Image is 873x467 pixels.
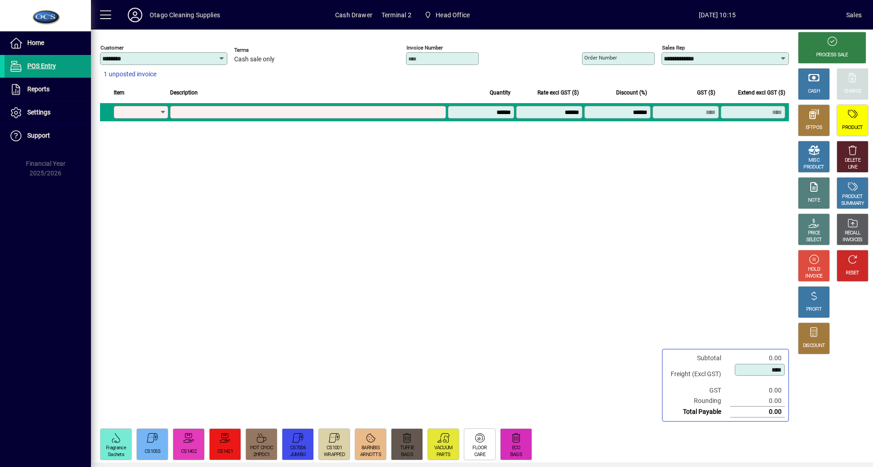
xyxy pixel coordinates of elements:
[5,78,91,101] a: Reports
[842,124,863,131] div: PRODUCT
[27,39,44,46] span: Home
[666,396,730,407] td: Rounding
[361,445,380,452] div: 8ARNBIS
[360,452,381,458] div: ARNOTTS
[106,445,126,452] div: Fragrance
[290,452,306,458] div: JUMBO
[472,445,487,452] div: FLOOR
[803,343,825,349] div: DISCOUNT
[326,445,342,452] div: CS1001
[806,237,822,243] div: SELECT
[738,88,785,98] span: Extend excl GST ($)
[666,407,730,417] td: Total Payable
[253,452,270,458] div: 2HPDC1
[234,47,289,53] span: Terms
[666,385,730,396] td: GST
[5,32,91,55] a: Home
[616,88,647,98] span: Discount (%)
[217,448,233,455] div: CS1421
[730,396,785,407] td: 0.00
[808,157,819,164] div: MISC
[406,45,443,51] mat-label: Invoice number
[381,8,411,22] span: Terminal 2
[250,445,273,452] div: HOT CHOC
[843,237,862,243] div: INVOICES
[730,385,785,396] td: 0.00
[234,56,275,63] span: Cash sale only
[114,88,125,98] span: Item
[150,8,220,22] div: Otago Cleaning Supplies
[846,270,859,277] div: RESET
[474,452,485,458] div: CARE
[5,101,91,124] a: Settings
[436,8,470,22] span: Head Office
[816,52,848,59] div: PROCESS SALE
[584,55,617,61] mat-label: Order number
[805,273,822,280] div: INVOICE
[27,85,50,93] span: Reports
[841,200,864,207] div: SUMMARY
[808,88,820,95] div: CASH
[290,445,306,452] div: CS7006
[335,8,372,22] span: Cash Drawer
[181,448,196,455] div: CS1402
[803,164,824,171] div: PRODUCT
[666,353,730,363] td: Subtotal
[848,164,857,171] div: LINE
[842,194,863,200] div: PRODUCT
[170,88,198,98] span: Description
[537,88,579,98] span: Rate excl GST ($)
[120,7,150,23] button: Profile
[436,452,451,458] div: PARTS
[808,230,820,237] div: PRICE
[5,124,91,147] a: Support
[401,452,413,458] div: BAGS
[808,266,820,273] div: HOLD
[100,66,160,83] button: 1 unposted invoice
[510,452,522,458] div: BAGS
[730,407,785,417] td: 0.00
[108,452,124,458] div: Sachets
[490,88,511,98] span: Quantity
[512,445,521,452] div: ECO
[806,124,823,131] div: EFTPOS
[100,45,124,51] mat-label: Customer
[145,448,160,455] div: CS1055
[421,7,473,23] span: Head Office
[27,62,56,70] span: POS Entry
[434,445,453,452] div: VACUUM
[808,197,820,204] div: NOTE
[27,109,50,116] span: Settings
[588,8,846,22] span: [DATE] 10:15
[845,157,860,164] div: DELETE
[845,230,861,237] div: RECALL
[104,70,156,79] span: 1 unposted invoice
[844,88,862,95] div: CHARGE
[662,45,685,51] mat-label: Sales rep
[666,363,730,385] td: Freight (Excl GST)
[730,353,785,363] td: 0.00
[846,8,862,22] div: Sales
[806,306,822,313] div: PROFIT
[324,452,345,458] div: WRAPPED
[400,445,414,452] div: TUFFIE
[697,88,715,98] span: GST ($)
[27,132,50,139] span: Support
